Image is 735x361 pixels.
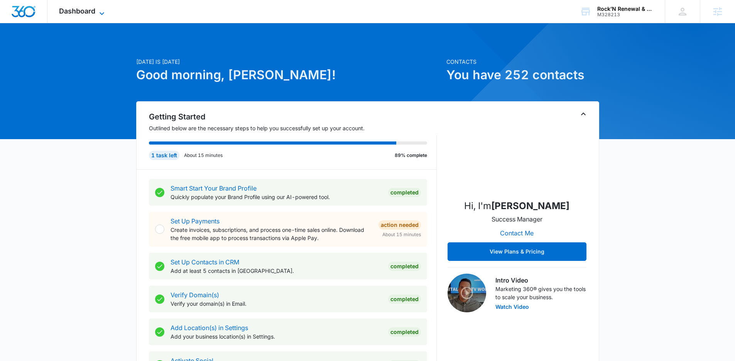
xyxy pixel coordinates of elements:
p: Create invoices, subscriptions, and process one-time sales online. Download the free mobile app t... [171,226,372,242]
div: Completed [388,188,421,197]
div: account name [597,6,654,12]
div: Completed [388,295,421,304]
div: account id [597,12,654,17]
h2: Getting Started [149,111,437,123]
a: Set Up Payments [171,217,220,225]
p: About 15 minutes [184,152,223,159]
h1: You have 252 contacts [446,66,599,84]
button: Toggle Collapse [579,109,588,119]
p: Outlined below are the necessary steps to help you successfully set up your account. [149,124,437,132]
p: 89% complete [395,152,427,159]
p: Hi, I'm [464,199,569,213]
p: Verify your domain(s) in Email. [171,300,382,308]
p: Success Manager [492,215,542,224]
a: Verify Domain(s) [171,291,219,299]
a: Add Location(s) in Settings [171,324,248,332]
p: Quickly populate your Brand Profile using our AI-powered tool. [171,193,382,201]
div: Completed [388,327,421,337]
p: Marketing 360® gives you the tools to scale your business. [495,285,586,301]
p: Add your business location(s) in Settings. [171,332,382,341]
div: 1 task left [149,151,179,160]
p: [DATE] is [DATE] [136,58,442,66]
a: Smart Start Your Brand Profile [171,184,257,192]
p: Contacts [446,58,599,66]
div: Action Needed [378,220,421,230]
h3: Intro Video [495,276,586,285]
h1: Good morning, [PERSON_NAME]! [136,66,442,84]
span: Dashboard [59,7,95,15]
strong: [PERSON_NAME] [491,200,569,211]
p: Add at least 5 contacts in [GEOGRAPHIC_DATA]. [171,267,382,275]
button: View Plans & Pricing [448,242,586,261]
button: Watch Video [495,304,529,310]
div: Completed [388,262,421,271]
button: Contact Me [492,224,541,242]
img: Intro Video [448,274,486,312]
a: Set Up Contacts in CRM [171,258,239,266]
span: About 15 minutes [382,231,421,238]
img: Kinsey Smith [478,116,556,193]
